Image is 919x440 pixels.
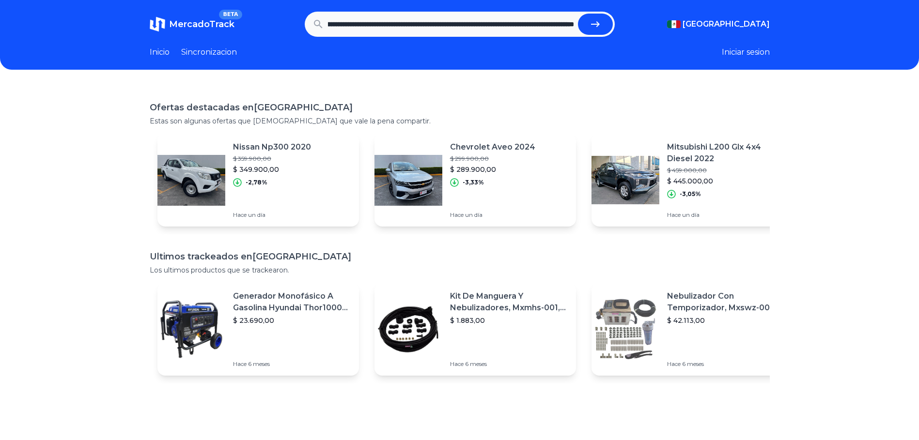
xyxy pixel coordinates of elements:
[667,290,785,314] p: Nebulizador Con Temporizador, Mxswz-009, 50m, 40 Boquillas
[667,20,681,28] img: Mexico
[157,295,225,363] img: Featured image
[667,211,785,219] p: Hace un día
[169,19,234,30] span: MercadoTrack
[667,167,785,174] p: $ 459.000,00
[450,155,535,163] p: $ 299.900,00
[450,290,568,314] p: Kit De Manguera Y Nebulizadores, Mxmhs-001, 6m, 6 Tees, 8 Bo
[680,190,701,198] p: -3,05%
[592,283,793,376] a: Featured imageNebulizador Con Temporizador, Mxswz-009, 50m, 40 Boquillas$ 42.113,00Hace 6 meses
[667,141,785,165] p: Mitsubishi L200 Glx 4x4 Diesel 2022
[667,316,785,325] p: $ 42.113,00
[667,18,770,30] button: [GEOGRAPHIC_DATA]
[233,360,351,368] p: Hace 6 meses
[450,141,535,153] p: Chevrolet Aveo 2024
[592,146,659,214] img: Featured image
[150,265,770,275] p: Los ultimos productos que se trackearon.
[150,16,234,32] a: MercadoTrackBETA
[450,211,535,219] p: Hace un día
[592,295,659,363] img: Featured image
[233,165,311,174] p: $ 349.900,00
[592,134,793,227] a: Featured imageMitsubishi L200 Glx 4x4 Diesel 2022$ 459.000,00$ 445.000,00-3,05%Hace un día
[374,295,442,363] img: Featured image
[233,290,351,314] p: Generador Monofásico A Gasolina Hyundai Thor10000 P 11.5 Kw
[233,316,351,325] p: $ 23.690,00
[150,46,170,58] a: Inicio
[450,165,535,174] p: $ 289.900,00
[667,176,785,186] p: $ 445.000,00
[233,141,311,153] p: Nissan Np300 2020
[219,10,242,19] span: BETA
[450,316,568,325] p: $ 1.883,00
[150,116,770,126] p: Estas son algunas ofertas que [DEMOGRAPHIC_DATA] que vale la pena compartir.
[722,46,770,58] button: Iniciar sesion
[157,283,359,376] a: Featured imageGenerador Monofásico A Gasolina Hyundai Thor10000 P 11.5 Kw$ 23.690,00Hace 6 meses
[150,250,770,263] h1: Ultimos trackeados en [GEOGRAPHIC_DATA]
[667,360,785,368] p: Hace 6 meses
[150,16,165,32] img: MercadoTrack
[374,146,442,214] img: Featured image
[246,179,267,186] p: -2,78%
[181,46,237,58] a: Sincronizacion
[683,18,770,30] span: [GEOGRAPHIC_DATA]
[233,211,311,219] p: Hace un día
[157,146,225,214] img: Featured image
[450,360,568,368] p: Hace 6 meses
[233,155,311,163] p: $ 359.900,00
[150,101,770,114] h1: Ofertas destacadas en [GEOGRAPHIC_DATA]
[374,283,576,376] a: Featured imageKit De Manguera Y Nebulizadores, Mxmhs-001, 6m, 6 Tees, 8 Bo$ 1.883,00Hace 6 meses
[157,134,359,227] a: Featured imageNissan Np300 2020$ 359.900,00$ 349.900,00-2,78%Hace un día
[374,134,576,227] a: Featured imageChevrolet Aveo 2024$ 299.900,00$ 289.900,00-3,33%Hace un día
[463,179,484,186] p: -3,33%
